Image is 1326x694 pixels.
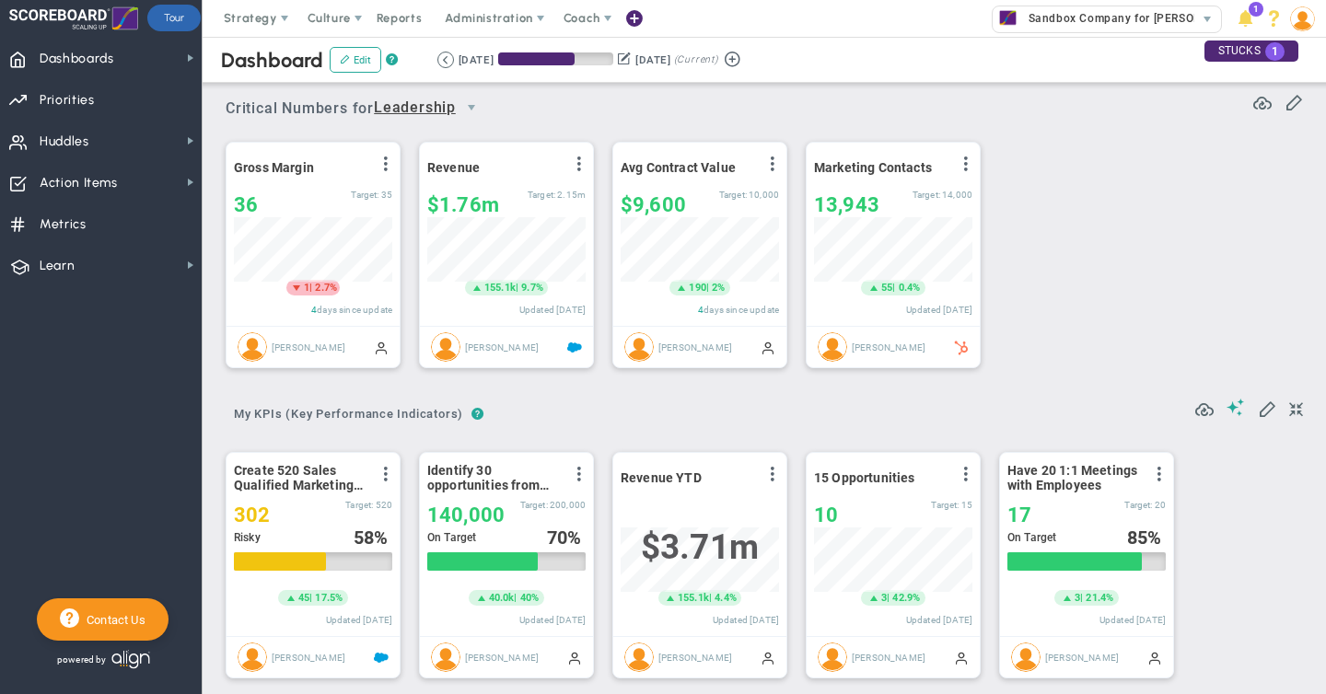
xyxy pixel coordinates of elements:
[330,47,381,73] button: Edit
[892,592,920,604] span: 42.9%
[1249,2,1263,17] span: 1
[427,160,480,175] span: Revenue
[40,40,114,78] span: Dashboards
[315,592,343,604] span: 17.5%
[719,190,747,200] span: Target:
[374,97,456,120] span: Leadership
[354,526,374,549] span: 58
[521,282,543,294] span: 9.7%
[749,190,779,200] span: 10,000
[1007,531,1056,544] span: On Target
[658,652,732,662] span: [PERSON_NAME]
[658,341,732,352] span: [PERSON_NAME]
[1285,92,1303,110] span: Edit or Add Critical Numbers
[484,281,516,295] span: 155.1k
[635,52,670,68] div: [DATE]
[1147,650,1162,665] span: Manually Updated
[272,652,345,662] span: [PERSON_NAME]
[621,193,686,216] span: $9,600
[427,531,476,544] span: On Target
[234,531,261,544] span: Risky
[1019,6,1245,30] span: Sandbox Company for [PERSON_NAME]
[226,399,471,429] span: My KPIs (Key Performance Indicators)
[465,341,539,352] span: [PERSON_NAME]
[1086,592,1113,604] span: 21.4%
[520,592,539,604] span: 40%
[465,652,539,662] span: [PERSON_NAME]
[624,642,654,672] img: Eugene Terk
[445,11,532,25] span: Administration
[954,340,969,354] span: HubSpot Enabled
[519,615,586,625] span: Updated [DATE]
[345,500,373,510] span: Target:
[557,190,586,200] span: 2,154,350
[641,527,759,567] span: $3,707,282
[311,305,317,315] span: 4
[315,282,337,294] span: 2.7%
[961,500,972,510] span: 15
[1127,526,1147,549] span: 85
[221,48,323,73] span: Dashboard
[852,341,925,352] span: [PERSON_NAME]
[1045,652,1119,662] span: [PERSON_NAME]
[304,281,309,295] span: 1
[942,190,972,200] span: 14,000
[1253,91,1272,110] span: Refresh Data
[514,592,517,604] span: |
[309,282,312,294] span: |
[761,650,775,665] span: Manually Updated
[1227,399,1245,416] span: Suggestions (AI Feature)
[996,6,1019,29] img: 33672.Company.photo
[1155,500,1166,510] span: 20
[704,305,779,315] span: days since update
[1290,6,1315,31] img: 51354.Person.photo
[899,282,921,294] span: 0.4%
[40,164,118,202] span: Action Items
[1075,591,1080,606] span: 3
[712,282,725,294] span: 2%
[309,592,312,604] span: |
[761,340,775,354] span: Manually Updated
[376,500,392,510] span: 520
[814,193,879,216] span: 13,943
[881,281,892,295] span: 55
[498,52,613,65] div: Period Progress: 66% Day 60 of 90 with 30 remaining.
[1194,6,1221,32] span: select
[814,470,915,485] span: 15 Opportunities
[892,282,895,294] span: |
[621,160,736,175] span: Avg Contract Value
[709,592,712,604] span: |
[238,332,267,362] img: Jane Wilson
[374,340,389,354] span: Manually Updated
[621,470,702,485] span: Revenue YTD
[1007,463,1141,492] span: Have 20 1:1 Meetings with Employees
[564,11,600,25] span: Coach
[678,591,709,606] span: 155.1k
[519,305,586,315] span: Updated [DATE]
[40,81,95,120] span: Priorities
[931,500,959,510] span: Target:
[79,613,145,627] span: Contact Us
[814,160,932,175] span: Marketing Contacts
[1080,592,1083,604] span: |
[881,591,887,606] span: 3
[374,650,389,665] span: Salesforce Enabled<br ></span>Sandbox: Quarterly Leads and Opportunities
[37,645,227,674] div: Powered by Align
[489,591,515,606] span: 40.0k
[689,281,705,295] span: 190
[326,615,392,625] span: Updated [DATE]
[234,160,314,175] span: Gross Margin
[431,332,460,362] img: Tom Johnson
[226,399,471,432] button: My KPIs (Key Performance Indicators)
[234,463,367,492] span: Create 520 Sales Qualified Marketing Leads
[238,642,267,672] img: Eugene Terk
[624,332,654,362] img: Katie Williams
[1007,503,1031,526] span: 17
[913,190,940,200] span: Target:
[1258,399,1276,417] span: Edit My KPIs
[1265,42,1285,61] span: 1
[459,52,494,68] div: [DATE]
[234,503,270,526] span: 302
[852,652,925,662] span: [PERSON_NAME]
[226,92,492,126] span: Critical Numbers for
